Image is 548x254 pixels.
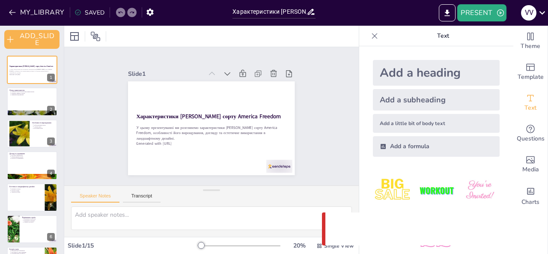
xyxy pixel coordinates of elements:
[7,183,57,212] div: 5
[71,193,119,203] button: Speaker Notes
[513,57,548,87] div: Add ready made slides
[123,193,161,203] button: Transcript
[7,215,57,243] div: 6
[47,106,55,114] div: 2
[9,65,53,67] strong: Характеристики [PERSON_NAME] сорту America Freedom
[7,56,57,84] div: 1
[24,218,55,220] p: Порівняння за кольором
[521,197,539,207] span: Charts
[22,216,55,219] p: Порівняння сортів
[74,9,104,17] div: SAVED
[11,156,55,158] p: Обрізка відцвілих квітів
[47,233,55,241] div: 6
[171,49,250,178] strong: Характеристики [PERSON_NAME] сорту America Freedom
[521,42,540,51] span: Theme
[513,87,548,118] div: Add text boxes
[9,69,55,74] p: У цьому презентуванні ми розглянемо характеристики [PERSON_NAME] сорту America Freedom, особливос...
[153,56,241,194] p: У цьому презентуванні ми розглянемо характеристики [PERSON_NAME] сорту America Freedom, особливос...
[24,220,55,221] p: Порівняння за формою
[289,242,310,250] div: 20 %
[373,89,500,111] div: Add a subheading
[373,114,500,133] div: Add a little bit of body text
[11,91,55,93] p: Лілейник America Freedom має яскраві кольори
[47,170,55,177] div: 4
[232,6,306,18] input: INSERT_TITLE
[7,120,57,148] div: 3
[521,4,536,21] button: V V
[11,191,42,193] p: Акцентна рослина
[416,170,456,210] img: 2.jpeg
[381,26,505,46] p: Text
[34,126,55,128] p: Сонячне світло
[373,136,500,157] div: Add a formula
[148,63,228,196] p: Generated with [URL]
[11,250,42,252] p: Виведений для покращення
[11,94,55,96] p: Тривалий період цвітіння
[513,180,548,211] div: Add charts and graphs
[7,151,57,179] div: 4
[518,72,544,82] span: Template
[4,30,60,49] button: ADD_SLIDE
[373,60,500,86] div: Add a heading
[11,190,42,191] p: Групові посадки
[203,21,247,89] div: Slide 1
[9,248,42,251] p: Історія сорту
[460,170,500,210] img: 3.jpeg
[513,118,548,149] div: Get real-time input from your audience
[24,221,55,223] p: Стійкість до хвороб
[9,185,42,188] p: Естетика в ландшафтному дизайні
[457,4,506,21] button: PRESENT
[68,30,81,43] div: Layout
[521,5,536,21] div: V V
[524,103,536,113] span: Text
[513,26,548,57] div: Change the overall theme
[513,149,548,180] div: Add images, graphics, shapes or video
[522,165,539,174] span: Media
[517,134,545,143] span: Questions
[11,155,55,156] p: Регулярне підживлення
[47,74,55,81] div: 1
[68,242,198,250] div: Slide 1 / 15
[439,4,456,21] button: EXPORT_TO_POWERPOINT
[11,92,55,94] p: Лілейник стійкий до хвороб
[9,152,55,155] p: Догляд та утримання
[9,74,55,75] p: Generated with [URL]
[9,89,55,91] p: Огляд характеристик
[349,224,514,234] p: Something went wrong with the request. (CORS)
[34,124,55,126] p: Добре дреновані ґрунти
[11,158,55,159] p: Контроль за шкідниками
[7,87,57,116] div: 2
[6,6,68,19] button: MY_LIBRARY
[47,137,55,145] div: 3
[11,188,42,190] p: Яскравість кольору
[11,251,42,253] p: Популярність серед садівників
[90,31,101,42] span: Position
[373,170,413,210] img: 1.jpeg
[32,122,55,124] p: Особливості вирощування
[34,128,55,129] p: Регулярний полив
[47,201,55,209] div: 5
